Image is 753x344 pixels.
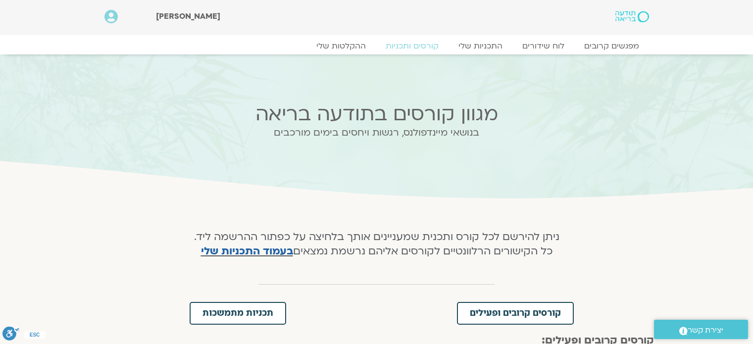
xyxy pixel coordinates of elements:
[183,103,571,125] h2: מגוון קורסים בתודעה בריאה
[470,309,561,318] span: קורסים קרובים ופעילים
[201,244,293,258] a: בעמוד התכניות שלי
[190,302,286,325] a: תכניות מתמשכות
[376,41,449,51] a: קורסים ותכניות
[306,41,376,51] a: ההקלטות שלי
[688,324,723,337] span: יצירת קשר
[457,302,574,325] a: קורסים קרובים ופעילים
[654,320,748,339] a: יצירת קשר
[202,309,273,318] span: תכניות מתמשכות
[512,41,574,51] a: לוח שידורים
[104,41,649,51] nav: Menu
[574,41,649,51] a: מפגשים קרובים
[449,41,512,51] a: התכניות שלי
[189,230,564,259] h4: ניתן להירשם לכל קורס ותכנית שמעניינים אותך בלחיצה על כפתור ההרשמה ליד. כל הקישורים הרלוונטיים לקו...
[183,127,571,138] h2: בנושאי מיינדפולנס, רגשות ויחסים בימים מורכבים
[156,11,220,22] span: [PERSON_NAME]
